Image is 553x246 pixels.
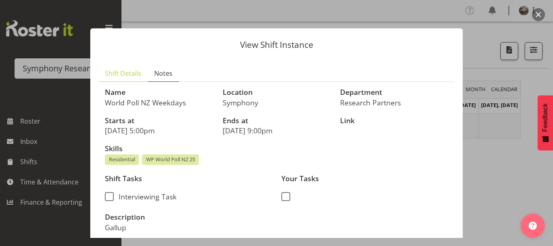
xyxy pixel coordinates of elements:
button: Feedback - Show survey [538,95,553,150]
h3: Skills [105,145,448,153]
p: Symphony [223,98,331,107]
span: Interviewing Task [114,192,177,201]
p: World Poll NZ Weekdays [105,98,213,107]
img: help-xxl-2.png [529,222,537,230]
h3: Shift Tasks [105,175,272,183]
span: WP World Poll NZ 25 [146,156,195,163]
h3: Name [105,88,213,96]
h3: Starts at [105,117,213,125]
h3: Department [340,88,448,96]
h3: Description [105,213,272,221]
p: [DATE] 5:00pm [105,126,213,135]
p: [DATE] 9:00pm [223,126,331,135]
p: View Shift Instance [98,41,455,49]
p: Research Partners [340,98,448,107]
span: Residential [109,156,135,163]
span: Shift Details [105,68,141,78]
span: Feedback [542,103,549,132]
p: Gallup [105,223,272,232]
h3: Link [340,117,448,125]
h3: Your Tasks [281,175,448,183]
span: Notes [154,68,172,78]
h3: Ends at [223,117,331,125]
h3: Location [223,88,331,96]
